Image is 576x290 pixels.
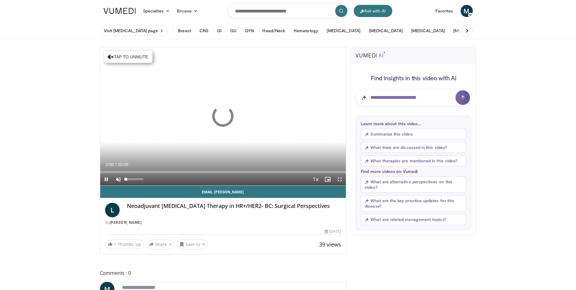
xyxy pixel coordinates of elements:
[407,25,448,37] button: [MEDICAL_DATA]
[361,121,466,126] p: Learn more about this video...
[432,5,457,17] a: Favorites
[361,155,466,166] button: What therapies are mentioned in this video?
[173,5,201,17] a: Browse
[309,173,322,185] button: Playback Rate
[110,220,142,225] a: [PERSON_NAME]
[174,25,194,37] button: Breast
[227,4,349,18] input: Search topics, interventions
[105,203,120,217] a: L
[115,162,117,167] span: /
[356,51,385,57] img: vumedi-ai-logo.svg
[461,5,473,17] a: M
[361,214,466,225] button: What are related management topics?
[365,25,406,37] button: [MEDICAL_DATA]
[105,220,341,225] div: By
[114,241,116,247] span: 1
[100,173,112,185] button: Pause
[450,25,491,37] button: [MEDICAL_DATA]
[319,241,341,248] span: 39 views
[177,240,208,249] button: Save to
[354,5,392,17] button: Ask with AI
[356,89,471,106] input: Question for AI
[290,25,322,37] button: Hematology
[100,186,346,198] a: Email [PERSON_NAME]
[241,25,257,37] button: GYN
[100,47,346,186] video-js: Video Player
[213,25,225,37] button: GI
[361,195,466,212] button: What are the key practice updates for this disease?
[127,203,341,209] h4: Neoadjuvant [MEDICAL_DATA] Therapy in HR+/HER2- BC: Surgical Perspectives
[112,173,124,185] button: Unmute
[361,129,466,140] button: Summarize this video
[105,240,144,249] a: 1 Thumbs Up
[100,26,168,36] a: Visit [MEDICAL_DATA] page
[334,173,346,185] button: Fullscreen
[196,25,212,37] button: CNS
[104,8,136,14] img: VuMedi Logo
[139,5,174,17] a: Specialties
[104,51,152,63] button: Tap to unmute
[100,171,346,173] div: Progress Bar
[146,240,175,249] button: Share
[361,176,466,193] button: What are alternative perspectives on this video?
[227,25,240,37] button: GU
[323,25,364,37] button: [MEDICAL_DATA]
[100,269,346,277] span: Comments 0
[325,229,341,234] div: [DATE]
[259,25,289,37] button: Head/Neck
[361,142,466,153] button: What trials are discussed in this video?
[356,74,471,82] h4: Find Insights in this video with AI
[361,169,466,174] p: Find more videos on Vumedi
[106,162,114,167] span: 0:00
[126,178,143,180] div: Volume Level
[322,173,334,185] button: Enable picture-in-picture mode
[118,162,128,167] span: 20:09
